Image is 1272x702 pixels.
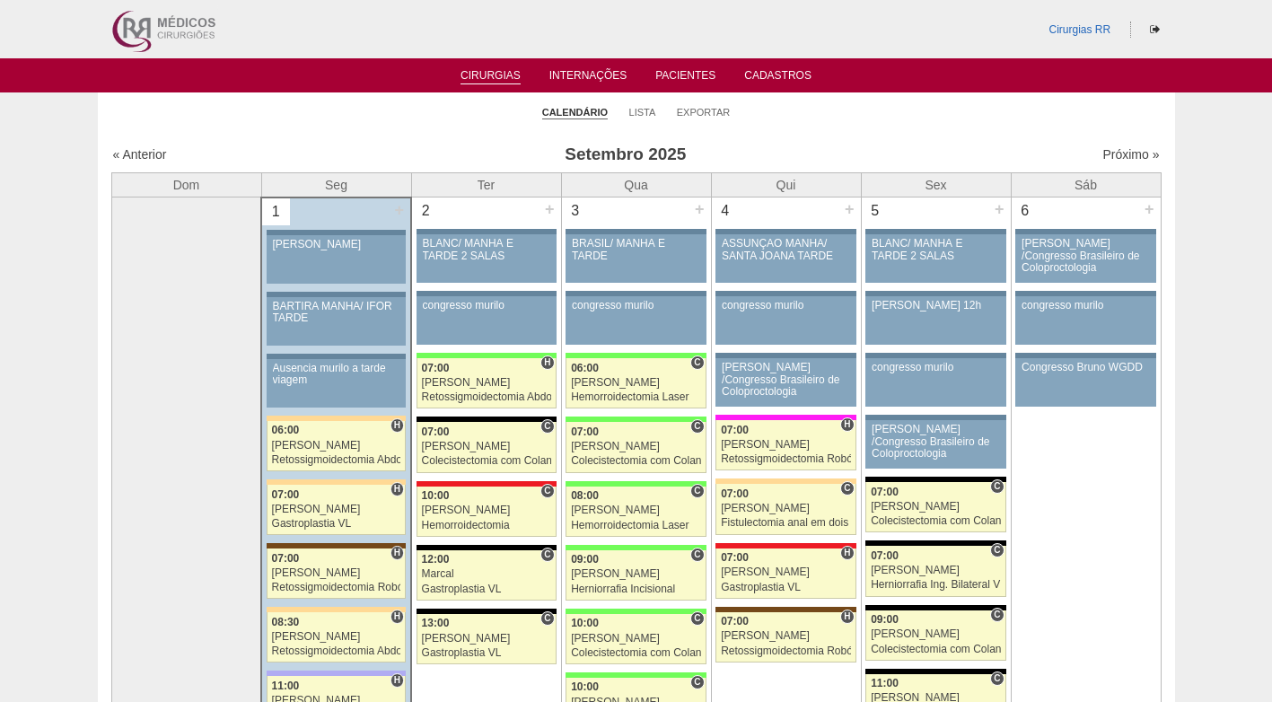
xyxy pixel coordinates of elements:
[411,172,561,197] th: Ter
[715,543,855,548] div: Key: Assunção
[865,229,1005,234] div: Key: Aviso
[1022,362,1150,373] div: Congresso Bruno WGDD
[267,671,406,676] div: Key: Christóvão da Gama
[566,234,706,283] a: BRASIL/ MANHÃ E TARDE
[1048,23,1110,36] a: Cirurgias RR
[364,142,887,168] h3: Setembro 2025
[571,647,701,659] div: Colecistectomia com Colangiografia VL
[715,607,855,612] div: Key: Santa Joana
[1102,147,1159,162] a: Próximo »
[566,358,706,408] a: C 06:00 [PERSON_NAME] Hemorroidectomia Laser
[865,482,1005,532] a: C 07:00 [PERSON_NAME] Colecistectomia com Colangiografia VL
[417,291,557,296] div: Key: Aviso
[272,518,401,530] div: Gastroplastia VL
[561,172,711,197] th: Qua
[566,545,706,550] div: Key: Brasil
[990,543,1004,557] span: Consultório
[422,568,551,580] div: Marcal
[272,454,401,466] div: Retossigmoidectomia Abdominal VL
[861,172,1011,197] th: Sex
[571,568,701,580] div: [PERSON_NAME]
[571,584,701,595] div: Herniorrafia Incisional
[871,677,899,689] span: 11:00
[571,441,701,452] div: [PERSON_NAME]
[721,630,851,642] div: [PERSON_NAME]
[261,172,411,197] th: Seg
[1011,172,1161,197] th: Sáb
[871,565,1001,576] div: [PERSON_NAME]
[571,455,701,467] div: Colecistectomia com Colangiografia VL
[273,301,400,324] div: BARTIRA MANHÃ/ IFOR TARDE
[721,503,851,514] div: [PERSON_NAME]
[721,439,851,451] div: [PERSON_NAME]
[862,197,890,224] div: 5
[566,672,706,678] div: Key: Brasil
[272,440,401,452] div: [PERSON_NAME]
[992,197,1007,221] div: +
[715,478,855,484] div: Key: Bartira
[417,417,557,422] div: Key: Blanc
[690,484,704,498] span: Consultório
[417,481,557,487] div: Key: Assunção
[990,671,1004,686] span: Consultório
[267,292,406,297] div: Key: Aviso
[113,147,167,162] a: « Anterior
[1015,229,1155,234] div: Key: Aviso
[715,415,855,420] div: Key: Pro Matre
[840,610,854,624] span: Hospital
[571,553,599,566] span: 09:00
[715,296,855,345] a: congresso murilo
[272,631,401,643] div: [PERSON_NAME]
[391,198,407,222] div: +
[262,198,290,225] div: 1
[566,481,706,487] div: Key: Brasil
[872,238,1000,261] div: BLANC/ MANHÃ E TARDE 2 SALAS
[562,197,590,224] div: 3
[566,296,706,345] a: congresso murilo
[1015,291,1155,296] div: Key: Aviso
[273,239,400,250] div: [PERSON_NAME]
[715,548,855,599] a: H 07:00 [PERSON_NAME] Gastroplastia VL
[840,417,854,432] span: Hospital
[572,238,700,261] div: BRASIL/ MANHÃ E TARDE
[566,609,706,614] div: Key: Brasil
[871,486,899,498] span: 07:00
[422,647,551,659] div: Gastroplastia VL
[267,421,406,471] a: H 06:00 [PERSON_NAME] Retossigmoidectomia Abdominal VL
[267,479,406,485] div: Key: Bartira
[390,482,404,496] span: Hospital
[461,69,521,84] a: Cirurgias
[267,543,406,548] div: Key: Santa Joana
[865,420,1005,469] a: [PERSON_NAME] /Congresso Brasileiro de Coloproctologia
[712,197,740,224] div: 4
[1142,197,1157,221] div: +
[390,418,404,433] span: Hospital
[744,69,811,87] a: Cadastros
[1015,296,1155,345] a: congresso murilo
[865,546,1005,596] a: C 07:00 [PERSON_NAME] Herniorrafia Ing. Bilateral VL
[566,550,706,601] a: C 09:00 [PERSON_NAME] Herniorrafia Incisional
[422,441,551,452] div: [PERSON_NAME]
[871,613,899,626] span: 09:00
[417,229,557,234] div: Key: Aviso
[715,353,855,358] div: Key: Aviso
[571,377,701,389] div: [PERSON_NAME]
[715,612,855,663] a: H 07:00 [PERSON_NAME] Retossigmoidectomia Robótica
[422,584,551,595] div: Gastroplastia VL
[865,291,1005,296] div: Key: Aviso
[711,172,861,197] th: Qui
[865,353,1005,358] div: Key: Aviso
[715,484,855,534] a: C 07:00 [PERSON_NAME] Fistulectomia anal em dois tempos
[417,358,557,408] a: H 07:00 [PERSON_NAME] Retossigmoidectomia Abdominal VL
[1015,353,1155,358] div: Key: Aviso
[540,611,554,626] span: Consultório
[1150,24,1160,35] i: Sair
[422,520,551,531] div: Hemorroidectomia
[721,551,749,564] span: 07:00
[267,230,406,235] div: Key: Aviso
[721,582,851,593] div: Gastroplastia VL
[267,612,406,663] a: H 08:30 [PERSON_NAME] Retossigmoidectomia Abdominal VL
[865,415,1005,420] div: Key: Aviso
[690,355,704,370] span: Consultório
[677,106,731,118] a: Exportar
